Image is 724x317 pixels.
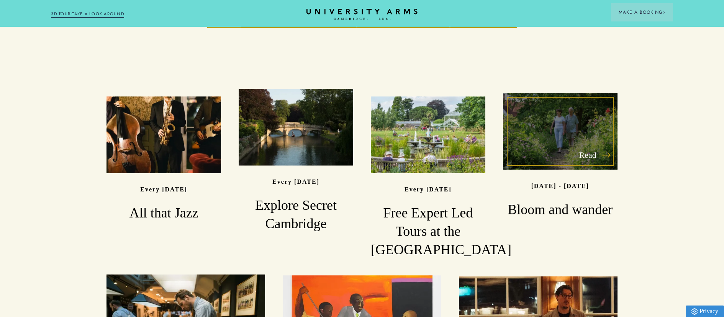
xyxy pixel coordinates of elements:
[663,11,665,14] img: Arrow icon
[531,183,589,189] p: [DATE] - [DATE]
[619,9,665,16] span: Make a Booking
[691,308,698,315] img: Privacy
[51,11,124,18] a: 3D TOUR:TAKE A LOOK AROUND
[239,89,353,233] a: image-2f25fcfe9322285f695cd42c2c60ad217806459a-4134x2756-jpg Every [DATE] Explore Secret Cambridge
[503,201,618,219] h3: Bloom and wander
[371,96,485,259] a: image-0d4ad60cadd4bbe327cefbc3ad3ba3bd9195937d-7252x4840-jpg Every [DATE] Free Expert Led Tours a...
[306,9,418,21] a: Home
[239,196,353,233] h3: Explore Secret Cambridge
[405,186,452,193] p: Every [DATE]
[272,178,319,185] p: Every [DATE]
[686,306,724,317] a: Privacy
[106,96,221,222] a: image-573a15625ecc08a3a1e8ed169916b84ebf616e1d-2160x1440-jpg Every [DATE] All that Jazz
[503,93,618,219] a: Read image-44844f17189f97b16a1959cb954ea70d42296e25-6720x4480-jpg [DATE] - [DATE] Bloom and wander
[611,3,673,21] button: Make a BookingArrow icon
[371,204,485,259] h3: Free Expert Led Tours at the [GEOGRAPHIC_DATA]
[140,186,187,193] p: Every [DATE]
[106,204,221,222] h3: All that Jazz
